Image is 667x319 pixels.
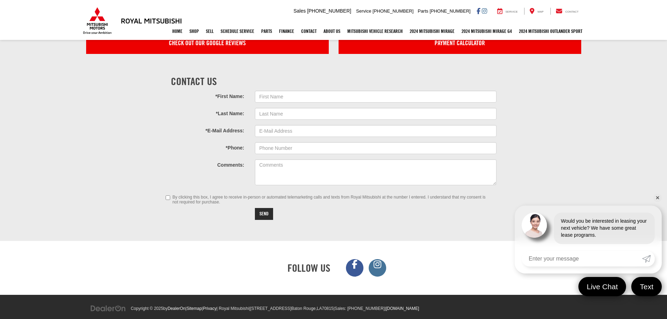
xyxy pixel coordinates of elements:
[385,306,419,311] span: |
[554,213,655,244] div: Would you be interested in leasing your next vehicle? We have some great lease programs.
[293,8,306,14] span: Sales
[186,306,202,311] span: |
[307,8,351,14] span: [PHONE_NUMBER]
[202,306,216,311] span: |
[477,8,480,14] a: Facebook: Click to visit our Facebook page
[255,142,496,154] input: Phone Number
[492,8,523,15] a: Service
[276,22,298,40] a: Finance
[631,277,662,296] a: Text
[339,32,581,54] a: Payment Calculator
[169,22,186,40] a: Home
[335,306,346,311] span: Sales:
[373,8,414,14] span: [PHONE_NUMBER]
[506,10,518,13] span: Service
[347,306,385,311] span: [PHONE_NUMBER]
[203,306,216,311] a: Privacy
[291,306,317,311] span: Baton Rouge,
[636,282,657,291] span: Text
[418,8,428,14] span: Parts
[322,306,333,311] span: 70815
[550,8,584,15] a: Contact
[578,277,626,296] a: Live Chat
[255,108,496,120] input: Last Name
[537,10,543,13] span: Map
[121,17,182,25] h3: Royal Mitsubishi
[166,159,250,169] label: Comments:
[171,76,496,87] h2: Contact Us
[515,22,586,40] a: 2024 Mitsubishi Outlander SPORT
[250,306,291,311] span: [STREET_ADDRESS]
[255,208,273,220] input: Send
[173,195,491,204] small: By clicking this box, I agree to receive in-person or automated telemarketing calls and texts fro...
[406,22,458,40] a: 2024 Mitsubishi Mirage
[642,251,655,266] a: Submit
[367,259,388,277] a: Instagram: Click to visit our Instagram page
[166,108,250,117] label: *Last Name:
[344,259,366,277] a: Facebook: Click to visit our Facebook page
[255,125,496,137] input: E-Mail Address
[131,306,163,311] span: Copyright © 2025
[255,91,496,103] input: First Name
[187,306,202,311] a: Sitemap
[522,251,642,266] input: Enter your message
[317,306,322,311] span: LA
[186,22,202,40] a: Shop
[356,8,371,14] span: Service
[166,91,250,100] label: *First Name:
[386,306,419,311] a: [DOMAIN_NAME]
[524,8,549,15] a: Map
[166,193,170,202] input: By clicking this box, I agree to receive in-person or automated telemarketing calls and texts fro...
[249,306,333,311] span: |
[522,213,547,238] img: Agent profile photo
[166,125,250,134] label: *E-Mail Address:
[86,32,329,54] a: Check Out Our Google Reviews
[344,22,406,40] a: Mitsubishi Vehicle Research
[482,8,487,14] a: Instagram: Click to visit our Instagram page
[163,306,185,311] span: by
[90,305,126,311] a: DealerOn
[333,306,385,311] span: |
[320,22,344,40] a: About Us
[583,282,621,291] span: Live Chat
[298,22,320,40] a: Contact
[565,10,578,13] span: Contact
[430,8,471,14] span: [PHONE_NUMBER]
[216,306,249,311] span: | Royal Mitsubishi
[168,306,186,311] a: DealerOn Home Page
[82,7,113,34] img: Mitsubishi
[166,142,250,152] label: *Phone:
[217,22,258,40] a: Schedule Service: Opens in a new tab
[258,22,276,40] a: Parts: Opens in a new tab
[458,22,515,40] a: 2024 Mitsubishi Mirage G4
[202,22,217,40] a: Sell
[90,305,126,312] img: DealerOn
[277,262,341,274] h4: Follow Us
